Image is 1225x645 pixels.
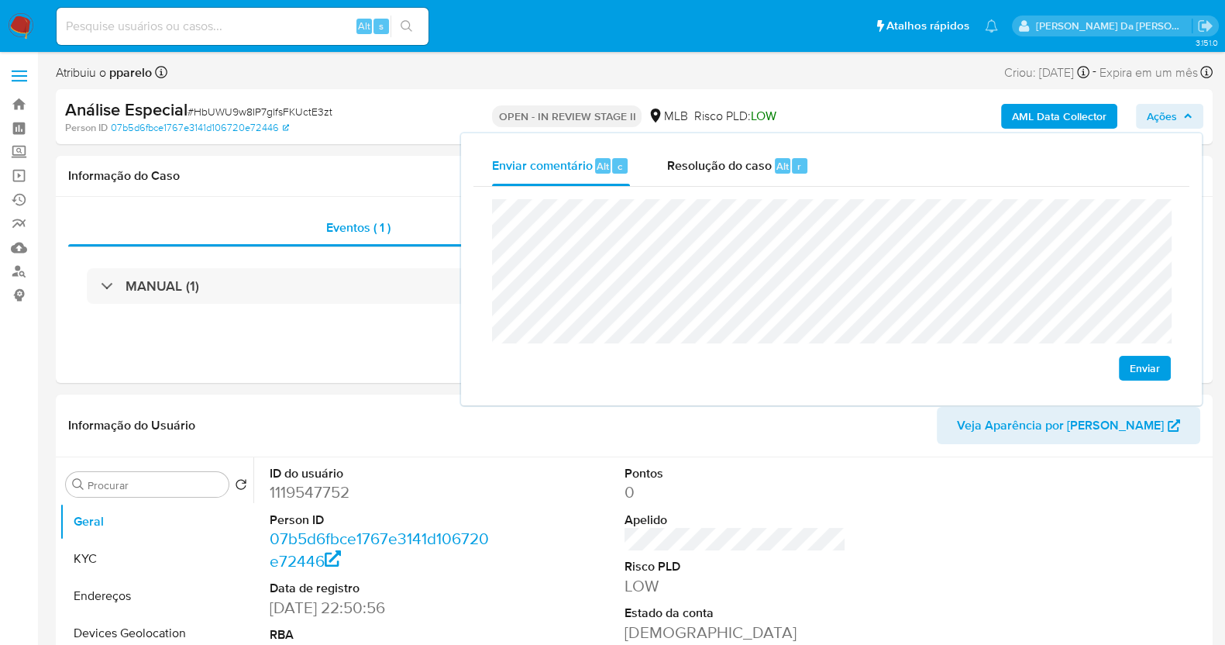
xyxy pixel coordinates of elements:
dt: Apelido [625,512,846,529]
a: 07b5d6fbce1767e3141d106720e72446 [111,121,289,135]
button: Retornar ao pedido padrão [235,478,247,495]
input: Procurar [88,478,222,492]
button: Veja Aparência por [PERSON_NAME] [937,407,1200,444]
h1: Informação do Usuário [68,418,195,433]
div: MLB [648,108,687,125]
dd: 0 [625,481,846,503]
a: Notificações [985,19,998,33]
span: Enviar [1130,357,1160,379]
dd: [DATE] 22:50:56 [270,597,491,619]
span: Alt [358,19,370,33]
button: Geral [60,503,253,540]
input: Pesquise usuários ou casos... [57,16,428,36]
span: Alt [597,159,609,174]
h1: Informação do Caso [68,168,1200,184]
a: 07b5d6fbce1767e3141d106720e72446 [270,527,489,571]
dt: Pontos [625,465,846,482]
dd: 1119547752 [270,481,491,503]
button: Ações [1136,104,1203,129]
h3: MANUAL (1) [126,278,199,295]
dt: Data de registro [270,580,491,597]
span: Atribuiu o [56,64,152,81]
span: Resolução do caso [667,157,772,174]
p: patricia.varelo@mercadopago.com.br [1036,19,1192,33]
b: pparelo [106,64,152,81]
div: MANUAL (1) [87,268,1182,304]
span: r [797,159,801,174]
button: Procurar [72,478,84,491]
a: Sair [1197,18,1213,34]
span: Atalhos rápidos [886,18,969,34]
span: c [618,159,622,174]
span: LOW [750,107,776,125]
p: OPEN - IN REVIEW STAGE II [492,105,642,127]
button: search-icon [391,16,422,37]
span: Ações [1147,104,1177,129]
span: # HbUWU9w8IP7glfsFKUctE3zt [188,104,332,119]
button: KYC [60,540,253,578]
dd: LOW [625,575,846,597]
b: Person ID [65,121,108,135]
span: - [1093,62,1096,83]
dd: [DEMOGRAPHIC_DATA] [625,622,846,643]
span: Alt [776,159,789,174]
span: Eventos ( 1 ) [326,219,391,236]
span: Risco PLD: [693,108,776,125]
dt: Risco PLD [625,558,846,575]
b: AML Data Collector [1012,104,1106,129]
span: s [379,19,384,33]
button: Enviar [1119,356,1171,381]
dt: RBA [270,626,491,643]
b: Análise Especial [65,97,188,122]
dt: ID do usuário [270,465,491,482]
button: Endereços [60,578,253,615]
span: Enviar comentário [492,157,593,174]
button: AML Data Collector [1001,104,1117,129]
div: Criou: [DATE] [1004,62,1089,83]
dt: Estado da conta [625,605,846,622]
span: Veja Aparência por [PERSON_NAME] [957,407,1164,444]
span: Expira em um mês [1099,64,1198,81]
dt: Person ID [270,512,491,529]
